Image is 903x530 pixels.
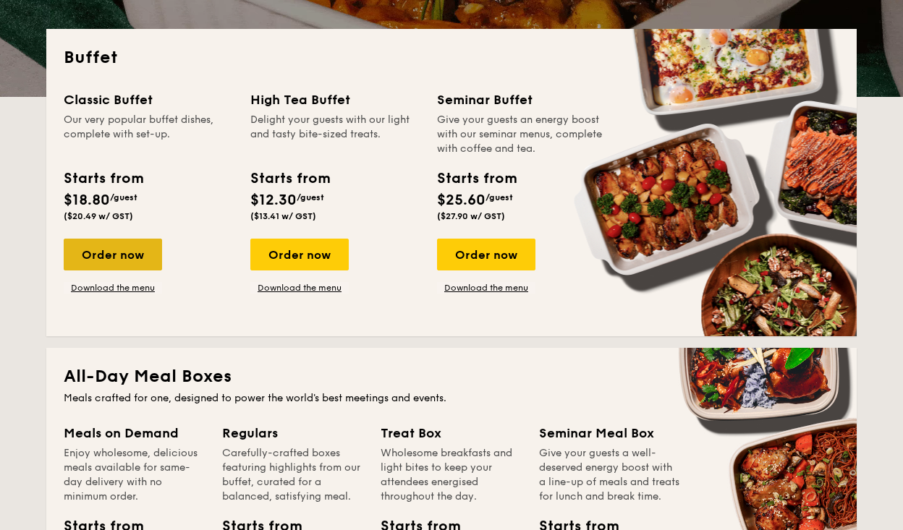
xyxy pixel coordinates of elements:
[437,90,606,110] div: Seminar Buffet
[222,423,363,443] div: Regulars
[297,192,324,202] span: /guest
[250,192,297,209] span: $12.30
[64,446,205,504] div: Enjoy wholesome, delicious meals available for same-day delivery with no minimum order.
[486,192,513,202] span: /guest
[64,113,233,156] div: Our very popular buffet dishes, complete with set-up.
[64,211,133,221] span: ($20.49 w/ GST)
[64,365,839,388] h2: All-Day Meal Boxes
[437,211,505,221] span: ($27.90 w/ GST)
[437,168,516,189] div: Starts from
[64,90,233,110] div: Classic Buffet
[250,168,329,189] div: Starts from
[64,239,162,270] div: Order now
[437,113,606,156] div: Give your guests an energy boost with our seminar menus, complete with coffee and tea.
[250,282,349,294] a: Download the menu
[381,446,522,504] div: Wholesome breakfasts and light bites to keep your attendees energised throughout the day.
[64,391,839,406] div: Meals crafted for one, designed to power the world's best meetings and events.
[64,282,162,294] a: Download the menu
[64,46,839,69] h2: Buffet
[222,446,363,504] div: Carefully-crafted boxes featuring highlights from our buffet, curated for a balanced, satisfying ...
[381,423,522,443] div: Treat Box
[250,113,420,156] div: Delight your guests with our light and tasty bite-sized treats.
[437,239,535,270] div: Order now
[64,168,143,189] div: Starts from
[437,192,486,209] span: $25.60
[64,423,205,443] div: Meals on Demand
[250,239,349,270] div: Order now
[110,192,137,202] span: /guest
[64,192,110,209] span: $18.80
[250,90,420,110] div: High Tea Buffet
[250,211,316,221] span: ($13.41 w/ GST)
[437,282,535,294] a: Download the menu
[539,446,680,504] div: Give your guests a well-deserved energy boost with a line-up of meals and treats for lunch and br...
[539,423,680,443] div: Seminar Meal Box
